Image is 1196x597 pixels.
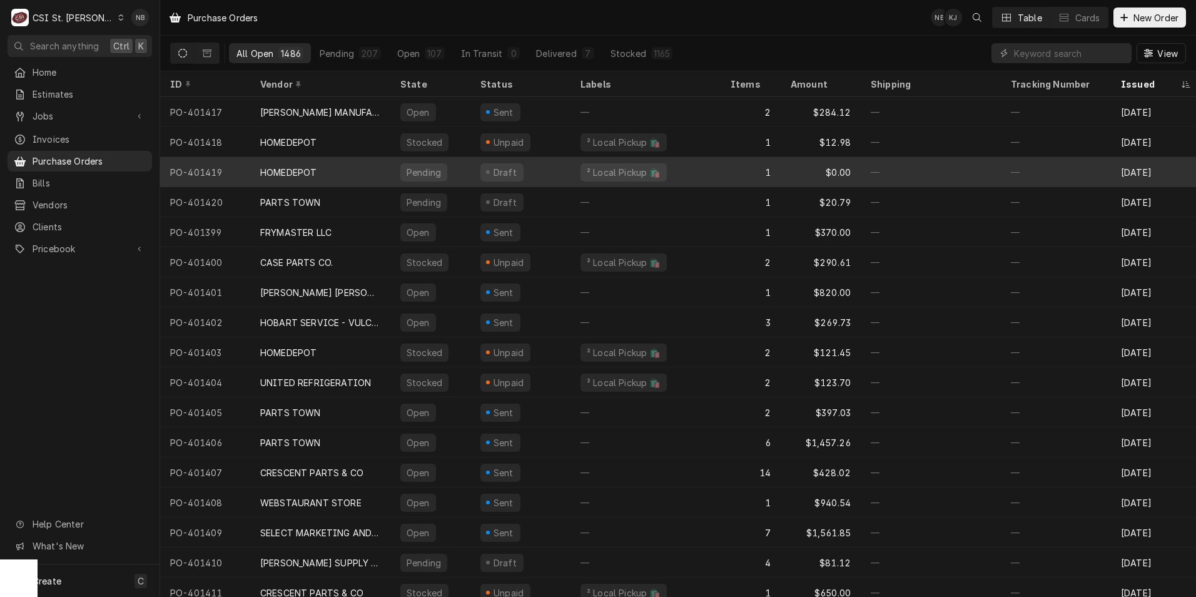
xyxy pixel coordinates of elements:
[861,307,1001,337] div: —
[160,548,250,578] div: PO-401410
[281,47,301,60] div: 1486
[492,526,515,539] div: Sent
[781,187,861,217] div: $20.79
[492,406,515,419] div: Sent
[861,187,1001,217] div: —
[170,78,238,91] div: ID
[492,226,515,239] div: Sent
[580,78,711,91] div: Labels
[721,217,781,247] div: 1
[721,457,781,487] div: 14
[33,133,146,146] span: Invoices
[1001,457,1111,487] div: —
[160,157,250,187] div: PO-401419
[461,47,503,60] div: In Transit
[1121,78,1178,91] div: Issued
[405,136,443,149] div: Stocked
[861,277,1001,307] div: —
[405,436,431,449] div: Open
[781,518,861,548] div: $1,561.85
[260,196,321,209] div: PARTS TOWN
[160,247,250,277] div: PO-401400
[731,78,768,91] div: Items
[8,129,152,150] a: Invoices
[400,78,460,91] div: State
[570,307,721,337] div: —
[405,556,442,569] div: Pending
[570,97,721,127] div: —
[8,62,152,83] a: Home
[8,84,152,105] a: Estimates
[492,346,525,359] div: Unpaid
[405,406,431,419] div: Open
[33,110,127,123] span: Jobs
[260,436,321,449] div: PARTS TOWN
[160,127,250,157] div: PO-401418
[1155,47,1180,60] span: View
[480,78,558,91] div: Status
[33,220,146,233] span: Clients
[570,217,721,247] div: —
[1001,397,1111,427] div: —
[405,226,431,239] div: Open
[585,346,662,359] div: ² Local Pickup 🛍️
[861,548,1001,578] div: —
[492,166,519,179] div: Draft
[11,9,29,26] div: C
[260,226,332,239] div: FRYMASTER LLC
[8,536,152,556] a: Go to What's New
[492,286,515,299] div: Sent
[781,307,861,337] div: $269.73
[861,397,1001,427] div: —
[131,9,149,26] div: NB
[585,256,662,269] div: ² Local Pickup 🛍️
[721,127,781,157] div: 1
[8,514,152,534] a: Go to Help Center
[160,97,250,127] div: PO-401417
[861,127,1001,157] div: —
[781,277,861,307] div: $820.00
[1001,487,1111,518] div: —
[397,47,420,60] div: Open
[1075,11,1100,24] div: Cards
[1131,11,1181,24] span: New Order
[160,337,250,367] div: PO-401403
[781,127,861,157] div: $12.98
[236,47,273,60] div: All Open
[967,8,987,28] button: Open search
[721,97,781,127] div: 2
[510,47,517,60] div: 0
[721,337,781,367] div: 2
[260,166,317,179] div: HOMEDEPOT
[8,151,152,171] a: Purchase Orders
[33,518,144,531] span: Help Center
[781,487,861,518] div: $940.54
[721,247,781,277] div: 2
[492,556,519,569] div: Draft
[1137,43,1186,63] button: View
[1018,11,1042,24] div: Table
[260,346,317,359] div: HOMEDEPOT
[654,47,671,60] div: 1165
[492,436,515,449] div: Sent
[405,466,431,479] div: Open
[945,9,962,26] div: KJ
[260,286,380,299] div: [PERSON_NAME] [PERSON_NAME] AND RIGGING LLC
[260,256,333,269] div: CASE PARTS CO.
[584,47,592,60] div: 7
[160,518,250,548] div: PO-401409
[405,286,431,299] div: Open
[570,187,721,217] div: —
[160,307,250,337] div: PO-401402
[585,136,662,149] div: ² Local Pickup 🛍️
[1001,367,1111,397] div: —
[1001,518,1111,548] div: —
[570,427,721,457] div: —
[861,487,1001,518] div: —
[260,526,380,539] div: SELECT MARKETING AND DISTRIBUTING
[721,397,781,427] div: 2
[861,337,1001,367] div: —
[721,277,781,307] div: 1
[8,106,152,126] a: Go to Jobs
[1001,157,1111,187] div: —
